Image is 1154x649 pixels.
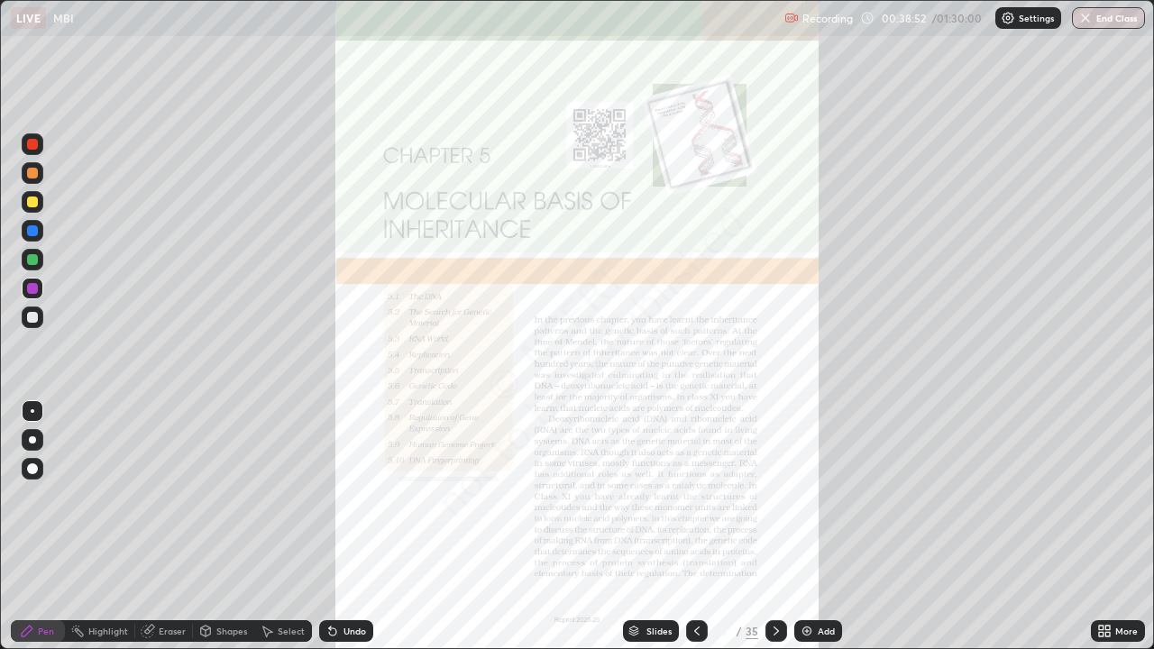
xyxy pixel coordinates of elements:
div: / [737,626,742,636]
div: Select [278,626,305,635]
div: Highlight [88,626,128,635]
div: Add [818,626,835,635]
div: Shapes [216,626,247,635]
div: 35 [746,623,758,639]
div: Eraser [159,626,186,635]
p: Recording [802,12,853,25]
p: MBI [53,11,74,25]
img: add-slide-button [800,624,814,638]
img: end-class-cross [1078,11,1093,25]
div: 5 [715,626,733,636]
p: Settings [1019,14,1054,23]
div: Slides [646,626,672,635]
div: Undo [343,626,366,635]
button: End Class [1072,7,1145,29]
img: class-settings-icons [1001,11,1015,25]
p: LIVE [16,11,41,25]
div: Pen [38,626,54,635]
div: More [1115,626,1138,635]
img: recording.375f2c34.svg [784,11,799,25]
